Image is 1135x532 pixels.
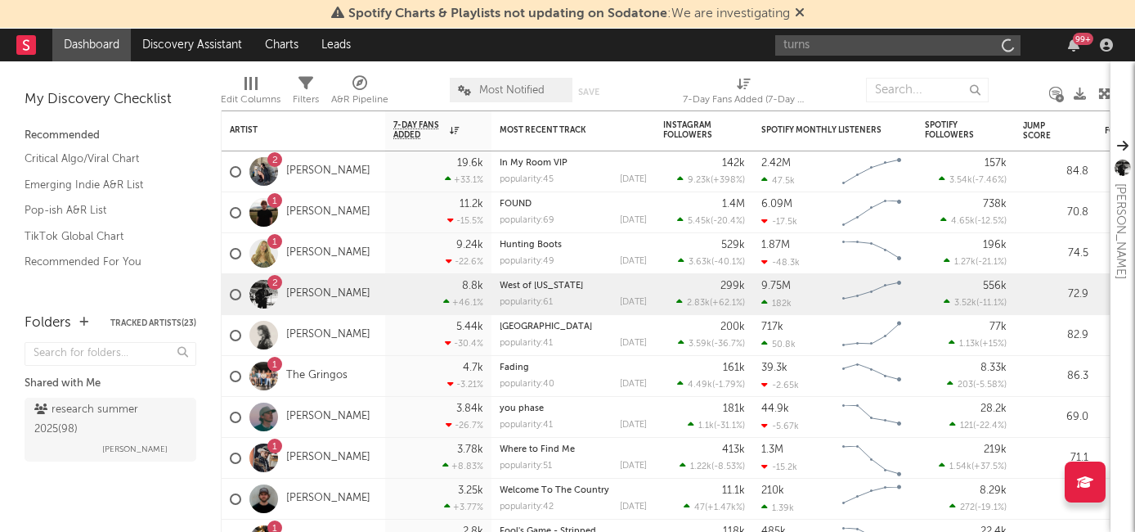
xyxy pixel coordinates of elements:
span: -11.1 % [979,299,1004,308]
span: Spotify Charts & Playlists not updating on Sodatone [348,7,667,20]
div: 9.24k [456,240,483,250]
div: -15.5 % [447,215,483,226]
span: 1.13k [959,340,980,349]
div: 556k [983,281,1007,291]
div: 86.3 [1023,367,1088,386]
div: -30.4 % [445,338,483,349]
a: [PERSON_NAME] [286,246,370,260]
input: Search... [866,78,989,102]
div: ( ) [947,379,1007,390]
div: 19.6k [457,158,483,169]
div: ( ) [677,379,745,390]
span: +15 % [982,340,1004,349]
span: 3.52k [954,299,976,308]
div: ( ) [684,502,745,512]
div: [DATE] [620,216,647,225]
a: TikTok Global Chart [25,228,180,246]
span: 1.22k [690,462,711,471]
a: Where to Find Me [500,445,575,454]
div: Spotify Followers [925,120,982,140]
div: ( ) [949,338,1007,349]
div: -22.6 % [446,256,483,267]
div: 6.09M [761,199,792,210]
svg: Chart title [835,315,908,356]
div: research summer 2025 ( 98 ) [34,400,182,440]
div: [DATE] [620,175,647,184]
div: Folders [25,313,71,333]
span: 3.63k [689,258,711,267]
div: 87.5 [1023,489,1088,509]
div: Instagram Followers [663,120,720,140]
span: -21.1 % [978,258,1004,267]
div: you phase [500,404,647,413]
div: 9.75M [761,281,791,291]
div: 28.2k [980,404,1007,414]
a: Charts [253,29,310,61]
div: -17.5k [761,216,797,227]
span: -1.79 % [715,381,742,390]
div: 142k [722,158,745,169]
span: [PERSON_NAME] [102,440,168,459]
div: [DATE] [620,462,647,471]
span: : We are investigating [348,7,790,20]
svg: Chart title [835,397,908,438]
div: In My Room VIP [500,159,647,168]
span: 1.54k [949,462,971,471]
a: [PERSON_NAME] [286,410,370,424]
a: [PERSON_NAME] [286,165,370,178]
span: -5.58 % [976,381,1004,390]
div: 3.78k [457,444,483,455]
a: Emerging Indie A&R List [25,176,180,194]
span: +62.1 % [712,299,742,308]
div: Hunting Boots [500,241,647,250]
a: Discovery Assistant [131,29,253,61]
div: 47.5k [761,175,795,186]
div: 8.29k [980,485,1007,496]
div: 181k [723,404,745,414]
div: +33.1 % [445,174,483,185]
div: 11.2k [460,199,483,210]
a: Critical Algo/Viral Chart [25,150,180,168]
div: -26.7 % [446,420,483,431]
div: 210k [761,485,784,496]
a: West of [US_STATE] [500,282,583,291]
div: ( ) [678,338,745,349]
a: Welcome To The Country [500,486,609,495]
a: Leads [310,29,362,61]
div: 99 + [1073,33,1093,45]
span: +398 % [713,176,742,185]
a: In My Room VIP [500,159,567,168]
div: ( ) [944,297,1007,308]
div: Artist [230,125,352,135]
a: Pop-ish A&R List [25,201,180,219]
div: 5.44k [456,322,483,332]
div: +46.1 % [443,297,483,308]
div: -2.65k [761,380,799,390]
div: 7-Day Fans Added (7-Day Fans Added) [683,70,805,117]
span: 4.65k [951,217,975,226]
div: ( ) [939,174,1007,185]
div: 738k [983,199,1007,210]
div: 200k [720,322,745,332]
div: ( ) [944,256,1007,267]
div: 82.9 [1023,326,1088,345]
a: [PERSON_NAME] [286,451,370,465]
a: FOUND [500,200,532,209]
span: 47 [694,503,705,512]
div: 11.1k [722,485,745,496]
div: ( ) [949,420,1007,431]
div: 196k [983,240,1007,250]
div: 717k [761,322,783,332]
span: -12.5 % [977,217,1004,226]
div: popularity: 61 [500,298,553,307]
button: Tracked Artists(23) [110,319,196,327]
div: ( ) [940,215,1007,226]
div: ( ) [677,215,745,226]
div: 299k [720,281,745,291]
div: [DATE] [620,339,647,348]
div: -15.2k [761,462,797,472]
div: 529k [721,240,745,250]
span: 2.83k [687,299,710,308]
div: 1.87M [761,240,790,250]
span: Dismiss [795,7,805,20]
